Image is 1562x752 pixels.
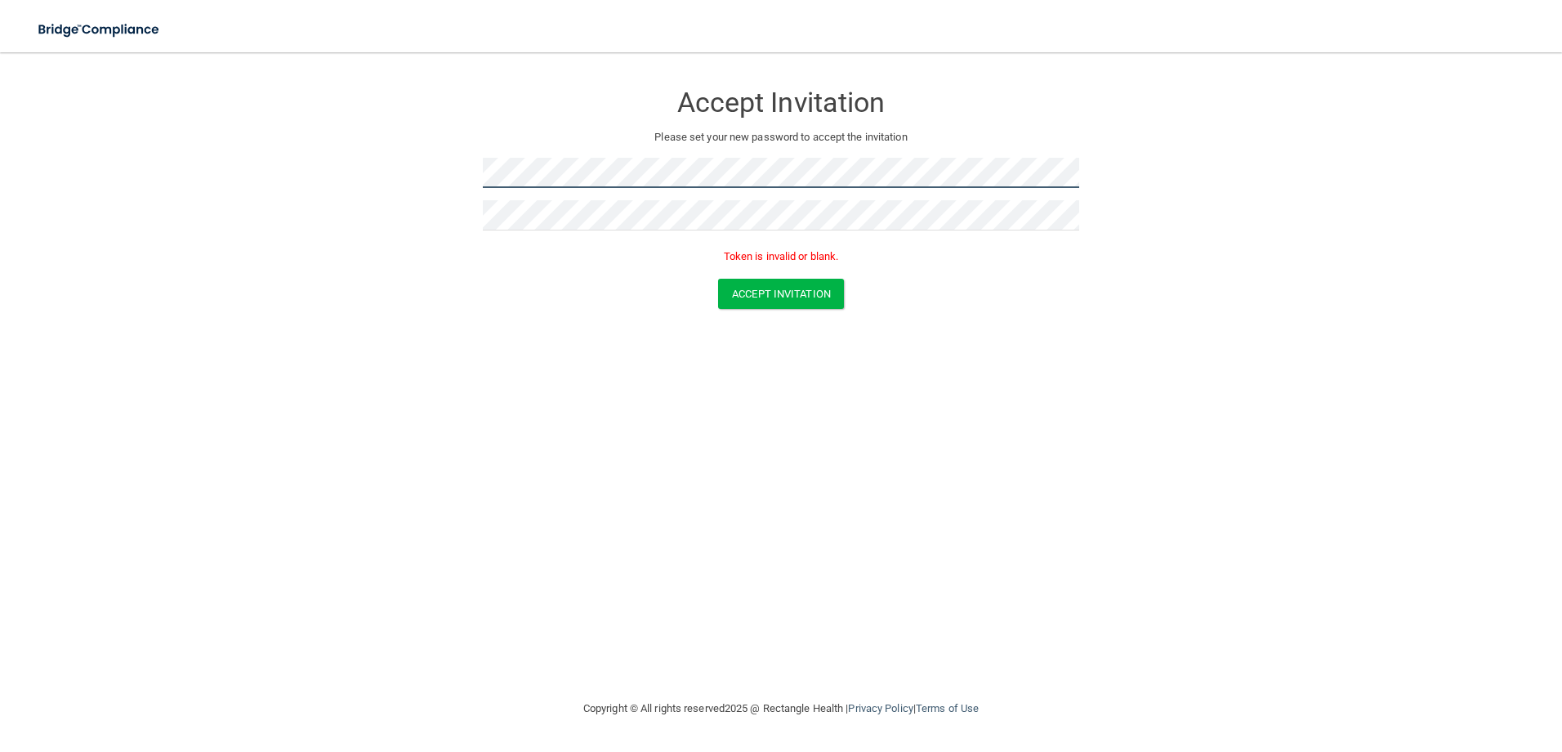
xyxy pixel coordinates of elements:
[718,279,844,309] button: Accept Invitation
[1279,636,1542,701] iframe: Drift Widget Chat Controller
[495,128,1067,147] p: Please set your new password to accept the invitation
[25,13,175,47] img: bridge_compliance_login_screen.278c3ca4.svg
[848,702,913,714] a: Privacy Policy
[483,247,1079,266] p: Token is invalid or blank.
[483,87,1079,118] h3: Accept Invitation
[916,702,979,714] a: Terms of Use
[483,683,1079,735] div: Copyright © All rights reserved 2025 @ Rectangle Health | |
